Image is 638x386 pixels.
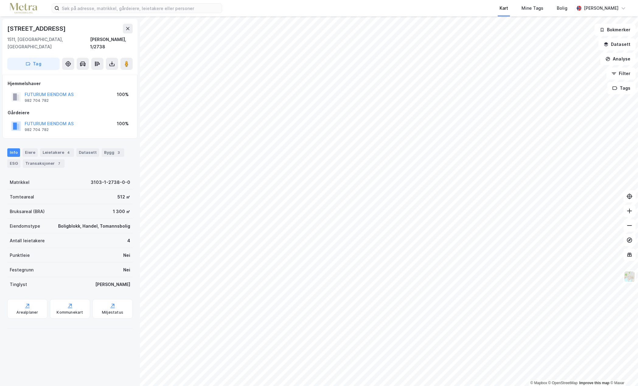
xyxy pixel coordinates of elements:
div: Arealplaner [16,310,38,315]
div: 3103-1-2738-0-0 [91,179,130,186]
div: Leietakere [40,148,74,157]
div: Hjemmelshaver [8,80,132,87]
div: Festegrunn [10,266,33,274]
a: OpenStreetMap [548,381,578,385]
div: [STREET_ADDRESS] [7,24,67,33]
div: Mine Tags [521,5,543,12]
div: Nei [123,252,130,259]
div: Antall leietakere [10,237,45,244]
div: 1 300 ㎡ [113,208,130,215]
div: Info [7,148,20,157]
div: Nei [123,266,130,274]
div: Boligblokk, Handel, Tomannsbolig [58,222,130,230]
img: metra-logo.256734c3b2bbffee19d4.png [10,3,37,14]
div: 7 [56,160,62,167]
div: Bolig [557,5,567,12]
div: Transaksjoner [23,159,64,168]
div: Bygg [102,148,124,157]
div: Matrikkel [10,179,30,186]
button: Bokmerker [594,24,636,36]
button: Tags [607,82,636,94]
img: Z [624,271,635,282]
button: Tag [7,58,60,70]
div: Tinglyst [10,281,27,288]
div: 3 [116,150,122,156]
input: Søk på adresse, matrikkel, gårdeiere, leietakere eller personer [59,4,222,13]
div: [PERSON_NAME] [95,281,130,288]
div: 100% [117,91,129,98]
button: Filter [606,67,636,80]
a: Improve this map [579,381,609,385]
div: Kart [500,5,508,12]
div: Datasett [76,148,99,157]
div: 982 704 782 [25,98,49,103]
iframe: Chat Widget [608,357,638,386]
a: Mapbox [530,381,547,385]
div: Tomteareal [10,193,34,201]
div: [PERSON_NAME], 1/2738 [90,36,133,50]
div: 4 [65,150,71,156]
div: 512 ㎡ [117,193,130,201]
div: [PERSON_NAME] [584,5,619,12]
div: 982 704 782 [25,127,49,132]
div: 4 [127,237,130,244]
div: ESG [7,159,20,168]
button: Analyse [600,53,636,65]
div: 100% [117,120,129,127]
div: Miljøstatus [102,310,123,315]
div: 1511, [GEOGRAPHIC_DATA], [GEOGRAPHIC_DATA] [7,36,90,50]
div: Eiere [23,148,38,157]
div: Bruksareal (BRA) [10,208,45,215]
button: Datasett [598,38,636,50]
div: Kommunekart [57,310,83,315]
div: Punktleie [10,252,30,259]
div: Eiendomstype [10,222,40,230]
div: Gårdeiere [8,109,132,116]
div: Kontrollprogram for chat [608,357,638,386]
